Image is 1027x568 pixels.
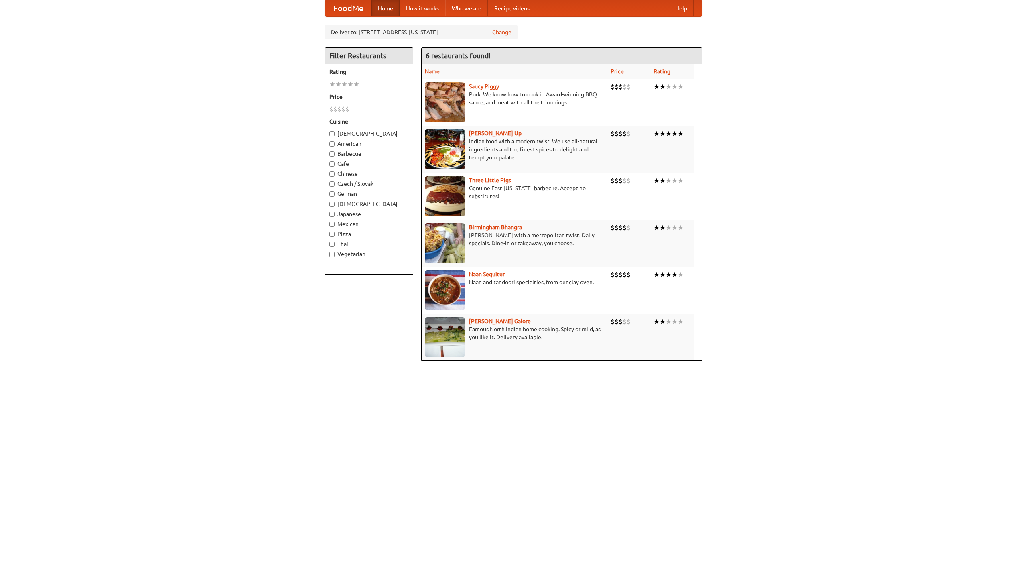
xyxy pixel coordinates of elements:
[329,161,335,167] input: Cafe
[469,83,499,90] a: Saucy Piggy
[469,177,511,183] a: Three Little Pigs
[623,317,627,326] li: $
[611,82,615,91] li: $
[325,0,371,16] a: FoodMe
[619,270,623,279] li: $
[611,129,615,138] li: $
[623,223,627,232] li: $
[329,140,409,148] label: American
[329,240,409,248] label: Thai
[623,270,627,279] li: $
[341,80,347,89] li: ★
[329,180,409,188] label: Czech / Slovak
[660,82,666,91] li: ★
[329,191,335,197] input: German
[672,223,678,232] li: ★
[329,200,409,208] label: [DEMOGRAPHIC_DATA]
[329,118,409,126] h5: Cuisine
[469,130,522,136] a: [PERSON_NAME] Up
[627,129,631,138] li: $
[678,223,684,232] li: ★
[654,317,660,326] li: ★
[611,68,624,75] a: Price
[660,129,666,138] li: ★
[329,190,409,198] label: German
[329,230,409,238] label: Pizza
[660,317,666,326] li: ★
[623,176,627,185] li: $
[666,317,672,326] li: ★
[654,68,670,75] a: Rating
[660,270,666,279] li: ★
[611,270,615,279] li: $
[425,176,465,216] img: littlepigs.jpg
[469,224,522,230] a: Birmingham Bhangra
[329,160,409,168] label: Cafe
[619,129,623,138] li: $
[619,176,623,185] li: $
[325,48,413,64] h4: Filter Restaurants
[425,317,465,357] img: currygalore.jpg
[669,0,694,16] a: Help
[425,223,465,263] img: bhangra.jpg
[329,222,335,227] input: Mexican
[678,317,684,326] li: ★
[425,82,465,122] img: saucy.jpg
[654,176,660,185] li: ★
[611,223,615,232] li: $
[672,176,678,185] li: ★
[492,28,511,36] a: Change
[425,90,604,106] p: Pork. We know how to cook it. Award-winning BBQ sauce, and meat with all the trimmings.
[615,270,619,279] li: $
[425,278,604,286] p: Naan and tandoori specialties, from our clay oven.
[672,129,678,138] li: ★
[425,129,465,169] img: curryup.jpg
[627,270,631,279] li: $
[666,82,672,91] li: ★
[469,271,505,277] a: Naan Sequitur
[353,80,359,89] li: ★
[654,82,660,91] li: ★
[678,82,684,91] li: ★
[619,223,623,232] li: $
[329,93,409,101] h5: Price
[654,223,660,232] li: ★
[654,129,660,138] li: ★
[329,80,335,89] li: ★
[627,82,631,91] li: $
[329,171,335,177] input: Chinese
[672,270,678,279] li: ★
[627,317,631,326] li: $
[329,150,409,158] label: Barbecue
[329,250,409,258] label: Vegetarian
[333,105,337,114] li: $
[619,317,623,326] li: $
[660,176,666,185] li: ★
[425,184,604,200] p: Genuine East [US_STATE] barbecue. Accept no substitutes!
[611,317,615,326] li: $
[325,25,518,39] div: Deliver to: [STREET_ADDRESS][US_STATE]
[678,129,684,138] li: ★
[329,105,333,114] li: $
[666,176,672,185] li: ★
[329,141,335,147] input: American
[329,131,335,136] input: [DEMOGRAPHIC_DATA]
[627,176,631,185] li: $
[329,252,335,257] input: Vegetarian
[425,270,465,310] img: naansequitur.jpg
[425,68,440,75] a: Name
[611,176,615,185] li: $
[666,270,672,279] li: ★
[623,82,627,91] li: $
[337,105,341,114] li: $
[615,82,619,91] li: $
[615,176,619,185] li: $
[371,0,400,16] a: Home
[678,176,684,185] li: ★
[615,223,619,232] li: $
[329,210,409,218] label: Japanese
[469,318,531,324] b: [PERSON_NAME] Galore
